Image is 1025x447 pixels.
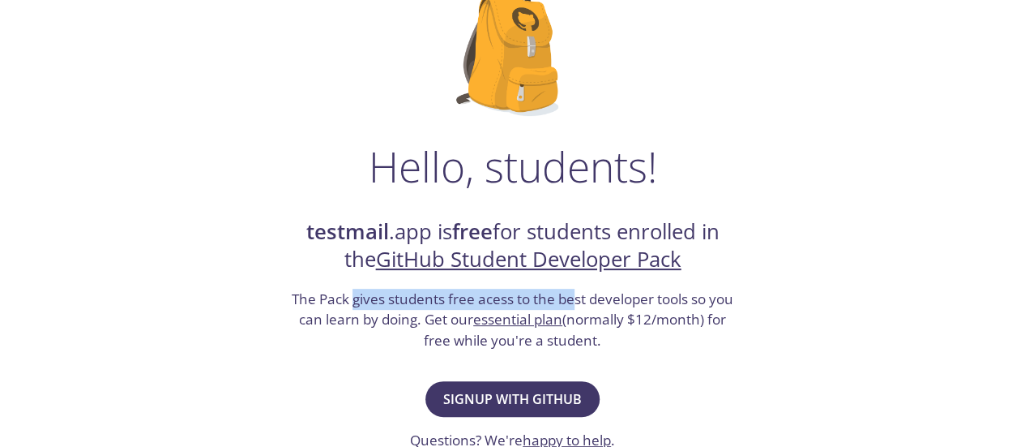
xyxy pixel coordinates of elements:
[452,217,493,246] strong: free
[425,381,600,417] button: Signup with GitHub
[290,218,736,274] h2: .app is for students enrolled in the
[473,310,562,329] a: essential plan
[376,245,681,273] a: GitHub Student Developer Pack
[306,217,389,246] strong: testmail
[290,289,736,351] h3: The Pack gives students free acess to the best developer tools so you can learn by doing. Get our...
[443,388,582,410] span: Signup with GitHub
[369,142,657,191] h1: Hello, students!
